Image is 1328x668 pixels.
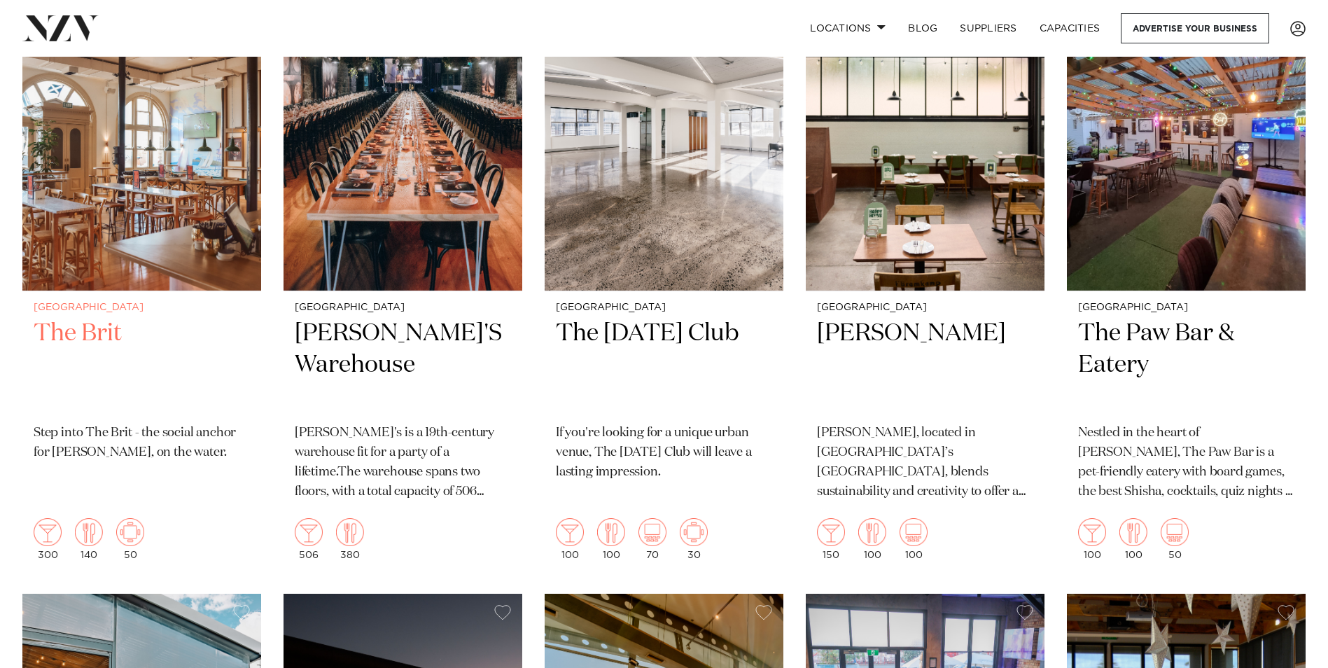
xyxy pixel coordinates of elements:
a: Capacities [1028,13,1112,43]
img: meeting.png [116,518,144,546]
a: SUPPLIERS [949,13,1028,43]
div: 50 [1161,518,1189,560]
div: 300 [34,518,62,560]
div: 50 [116,518,144,560]
img: cocktail.png [556,518,584,546]
a: Advertise your business [1121,13,1269,43]
div: 150 [817,518,845,560]
small: [GEOGRAPHIC_DATA] [817,302,1033,313]
img: theatre.png [900,518,928,546]
img: theatre.png [1161,518,1189,546]
img: cocktail.png [1078,518,1106,546]
div: 380 [336,518,364,560]
div: 506 [295,518,323,560]
p: Nestled in the heart of [PERSON_NAME], The Paw Bar is a pet-friendly eatery with board games, the... [1078,424,1294,502]
div: 100 [1119,518,1147,560]
div: 100 [900,518,928,560]
img: cocktail.png [34,518,62,546]
small: [GEOGRAPHIC_DATA] [295,302,511,313]
img: dining.png [336,518,364,546]
img: nzv-logo.png [22,15,99,41]
img: dining.png [75,518,103,546]
small: [GEOGRAPHIC_DATA] [1078,302,1294,313]
small: [GEOGRAPHIC_DATA] [556,302,772,313]
p: If you're looking for a unique urban venue, The [DATE] Club will leave a lasting impression. [556,424,772,482]
img: dining.png [1119,518,1147,546]
p: [PERSON_NAME], located in [GEOGRAPHIC_DATA]’s [GEOGRAPHIC_DATA], blends sustainability and creati... [817,424,1033,502]
div: 70 [638,518,666,560]
div: 100 [858,518,886,560]
p: [PERSON_NAME]'s is a 19th-century warehouse fit for a party of a lifetime.The warehouse spans two... [295,424,511,502]
img: dining.png [597,518,625,546]
div: 140 [75,518,103,560]
img: meeting.png [680,518,708,546]
img: cocktail.png [817,518,845,546]
h2: The [DATE] Club [556,318,772,412]
img: theatre.png [638,518,666,546]
a: BLOG [897,13,949,43]
img: dining.png [858,518,886,546]
h2: The Paw Bar & Eatery [1078,318,1294,412]
small: [GEOGRAPHIC_DATA] [34,302,250,313]
div: 100 [556,518,584,560]
div: 100 [1078,518,1106,560]
div: 100 [597,518,625,560]
h2: [PERSON_NAME]'S Warehouse [295,318,511,412]
a: Locations [799,13,897,43]
h2: [PERSON_NAME] [817,318,1033,412]
img: cocktail.png [295,518,323,546]
h2: The Brit [34,318,250,412]
p: Step into The Brit - the social anchor for [PERSON_NAME], on the water. [34,424,250,463]
div: 30 [680,518,708,560]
